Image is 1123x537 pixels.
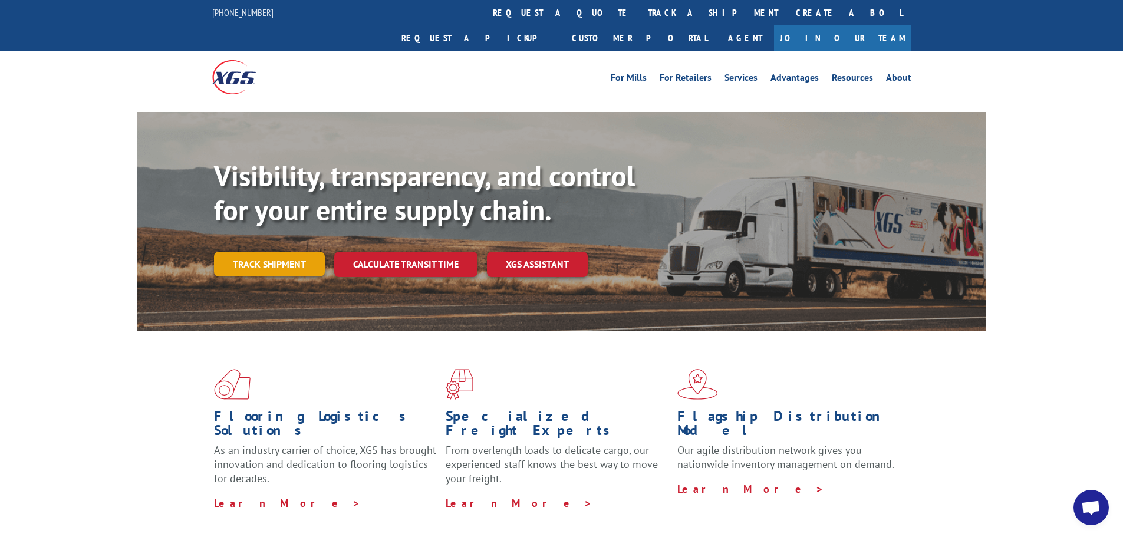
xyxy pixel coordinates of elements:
[716,25,774,51] a: Agent
[214,369,251,400] img: xgs-icon-total-supply-chain-intelligence-red
[212,6,274,18] a: [PHONE_NUMBER]
[393,25,563,51] a: Request a pickup
[446,443,668,496] p: From overlength loads to delicate cargo, our experienced staff knows the best way to move your fr...
[611,73,647,86] a: For Mills
[214,252,325,276] a: Track shipment
[774,25,911,51] a: Join Our Team
[214,496,361,510] a: Learn More >
[214,157,635,228] b: Visibility, transparency, and control for your entire supply chain.
[446,369,473,400] img: xgs-icon-focused-on-flooring-red
[214,443,436,485] span: As an industry carrier of choice, XGS has brought innovation and dedication to flooring logistics...
[1073,490,1109,525] div: Open chat
[446,496,592,510] a: Learn More >
[563,25,716,51] a: Customer Portal
[886,73,911,86] a: About
[660,73,712,86] a: For Retailers
[677,482,824,496] a: Learn More >
[677,409,900,443] h1: Flagship Distribution Model
[334,252,477,277] a: Calculate transit time
[677,369,718,400] img: xgs-icon-flagship-distribution-model-red
[214,409,437,443] h1: Flooring Logistics Solutions
[832,73,873,86] a: Resources
[724,73,758,86] a: Services
[770,73,819,86] a: Advantages
[446,409,668,443] h1: Specialized Freight Experts
[487,252,588,277] a: XGS ASSISTANT
[677,443,894,471] span: Our agile distribution network gives you nationwide inventory management on demand.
